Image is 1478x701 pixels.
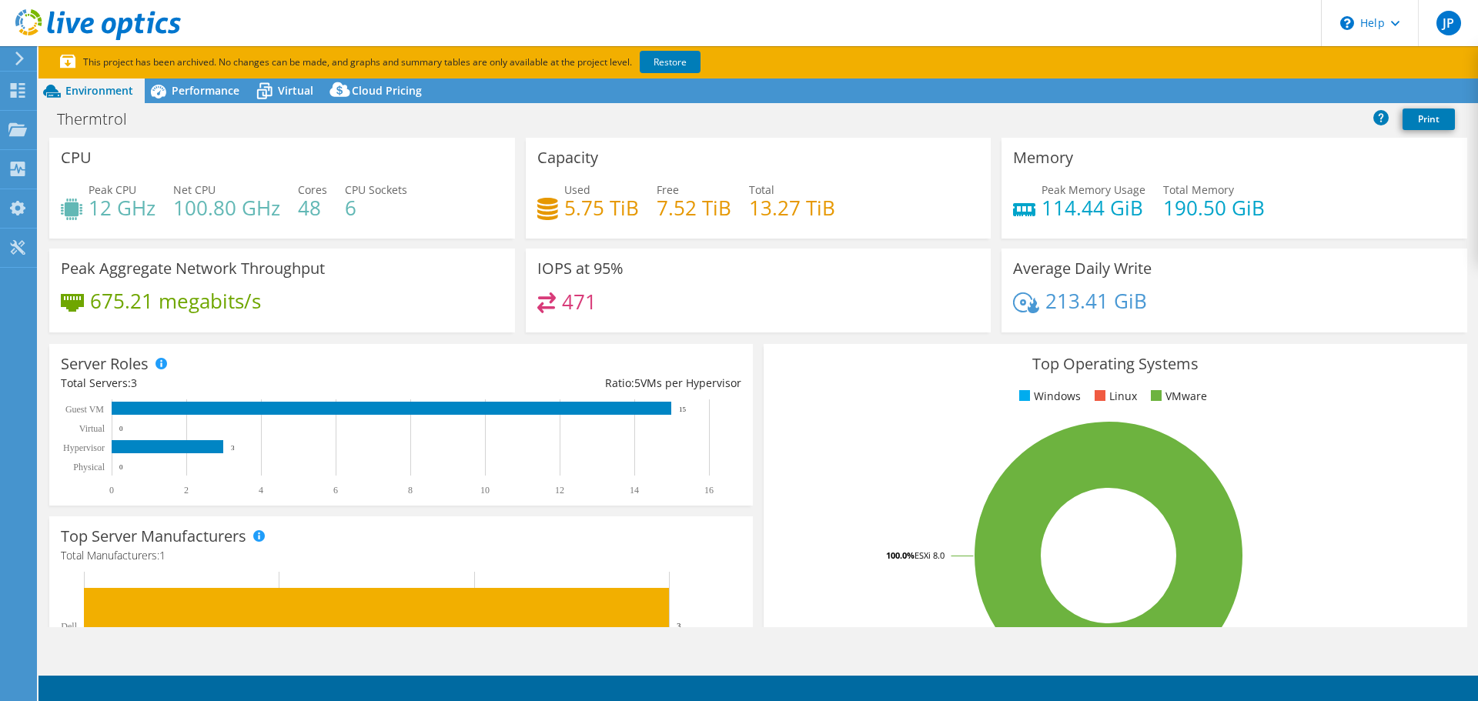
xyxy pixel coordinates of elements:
[352,83,422,98] span: Cloud Pricing
[1013,149,1073,166] h3: Memory
[1163,199,1265,216] h4: 190.50 GiB
[1045,292,1147,309] h4: 213.41 GiB
[915,549,945,561] tspan: ESXi 8.0
[408,485,413,496] text: 8
[677,621,681,630] text: 3
[1013,260,1152,277] h3: Average Daily Write
[1091,388,1137,405] li: Linux
[333,485,338,496] text: 6
[298,199,327,216] h4: 48
[345,182,407,197] span: CPU Sockets
[657,182,679,197] span: Free
[278,83,313,98] span: Virtual
[61,621,77,632] text: Dell
[401,375,741,392] div: Ratio: VMs per Hypervisor
[775,356,1456,372] h3: Top Operating Systems
[231,444,235,452] text: 3
[1015,388,1081,405] li: Windows
[640,51,701,73] a: Restore
[65,83,133,98] span: Environment
[564,182,590,197] span: Used
[679,406,687,413] text: 15
[537,260,624,277] h3: IOPS at 95%
[65,404,104,415] text: Guest VM
[90,292,261,309] h4: 675.21 megabits/s
[184,485,189,496] text: 2
[79,423,105,434] text: Virtual
[173,182,216,197] span: Net CPU
[119,425,123,432] text: 0
[749,182,774,197] span: Total
[259,485,263,496] text: 4
[60,54,814,71] p: This project has been archived. No changes can be made, and graphs and summary tables are only av...
[61,356,149,372] h3: Server Roles
[89,182,136,197] span: Peak CPU
[61,528,246,545] h3: Top Server Manufacturers
[345,199,407,216] h4: 6
[634,376,640,390] span: 5
[1147,388,1207,405] li: VMware
[537,149,598,166] h3: Capacity
[564,199,639,216] h4: 5.75 TiB
[704,485,714,496] text: 16
[159,548,166,562] span: 1
[1403,108,1455,130] a: Print
[298,182,327,197] span: Cores
[172,83,239,98] span: Performance
[555,485,564,496] text: 12
[1340,16,1354,30] svg: \n
[61,375,401,392] div: Total Servers:
[73,462,105,472] text: Physical
[749,199,835,216] h4: 13.27 TiB
[109,485,114,496] text: 0
[50,111,151,128] h1: Thermtrol
[480,485,490,496] text: 10
[562,293,597,310] h4: 471
[1042,182,1145,197] span: Peak Memory Usage
[61,547,741,564] h4: Total Manufacturers:
[119,463,123,471] text: 0
[886,549,915,561] tspan: 100.0%
[131,376,137,390] span: 3
[61,149,92,166] h3: CPU
[1163,182,1234,197] span: Total Memory
[1436,11,1461,35] span: JP
[1042,199,1145,216] h4: 114.44 GiB
[657,199,731,216] h4: 7.52 TiB
[61,260,325,277] h3: Peak Aggregate Network Throughput
[630,485,639,496] text: 14
[89,199,155,216] h4: 12 GHz
[173,199,280,216] h4: 100.80 GHz
[63,442,105,453] text: Hypervisor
